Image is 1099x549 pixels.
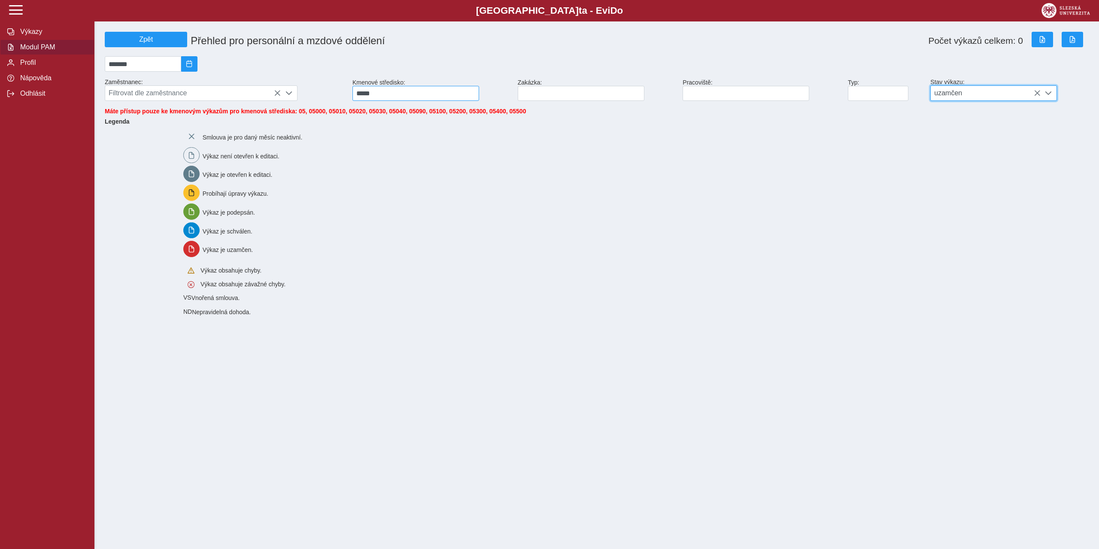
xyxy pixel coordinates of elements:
span: Probíhají úpravy výkazu. [203,190,268,197]
img: logo_web_su.png [1041,3,1090,18]
div: Kmenové středisko: [349,76,514,104]
span: Smlouva vnořená do kmene [183,294,191,301]
span: Smlouva vnořená do kmene [183,308,192,315]
span: Výkaz je otevřen k editaci. [203,171,273,178]
span: Výkaz obsahuje závažné chyby. [200,281,285,288]
h1: Přehled pro personální a mzdové oddělení [187,31,683,50]
span: Profil [18,59,87,67]
span: Odhlásit [18,90,87,97]
span: Modul PAM [18,43,87,51]
span: Výkaz je uzamčen. [203,246,253,253]
b: [GEOGRAPHIC_DATA] a - Evi [26,5,1073,16]
span: Zpět [109,36,183,43]
span: Výkaz je podepsán. [203,209,255,215]
div: Typ: [844,76,927,104]
span: Smlouva je pro daný měsíc neaktivní. [203,134,303,141]
span: Vnořená smlouva. [191,294,240,301]
div: Zaměstnanec: [101,75,349,104]
div: Zakázka: [514,76,680,104]
span: Výkaz obsahuje chyby. [200,267,261,274]
span: Výkazy [18,28,87,36]
span: D [610,5,617,16]
button: 2025/09 [181,56,197,72]
span: Filtrovat dle zaměstnance [105,86,281,100]
button: Zpět [105,32,187,47]
span: Nápověda [18,74,87,82]
span: uzamčen [931,86,1040,100]
span: t [579,5,582,16]
span: Nepravidelná dohoda. [192,309,251,315]
b: Legenda [101,115,1085,128]
div: Pracoviště: [679,76,844,104]
span: Výkaz je schválen. [203,227,252,234]
span: o [617,5,623,16]
button: Export do Excelu [1032,32,1053,47]
div: Stav výkazu: [927,75,1092,104]
span: Výkaz není otevřen k editaci. [203,152,279,159]
span: Máte přístup pouze ke kmenovým výkazům pro kmenová střediska: 05, 05000, 05010, 05020, 05030, 050... [105,108,526,115]
span: Počet výkazů celkem: 0 [928,36,1023,46]
button: Export do PDF [1062,32,1083,47]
